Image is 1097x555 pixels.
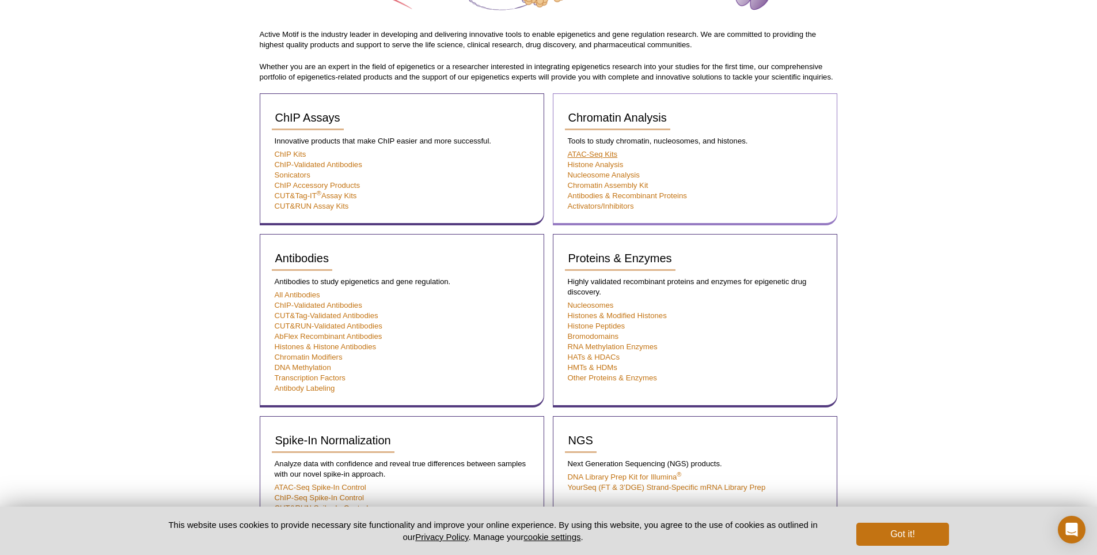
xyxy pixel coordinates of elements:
[565,459,825,469] p: Next Generation Sequencing (NGS) products.
[272,246,332,271] a: Antibodies
[568,434,593,447] span: NGS
[568,202,634,210] a: Activators/Inhibitors
[275,332,382,341] a: AbFlex Recombinant Antibodies
[272,459,532,480] p: Analyze data with confidence and reveal true differences between samples with our novel spike-in ...
[565,277,825,297] p: Highly validated recombinant proteins and enzymes for epigenetic drug discovery.
[568,483,766,492] a: YourSeq (FT & 3’DGE) Strand-Specific mRNA Library Prep
[568,160,624,169] a: Histone Analysis
[272,428,394,453] a: Spike-In Normalization
[275,373,346,382] a: Transcription Factors
[568,342,658,351] a: RNA Methylation Enzymes
[275,150,306,158] a: ChIP Kits
[677,471,681,478] sup: ®
[565,428,597,453] a: NGS
[149,519,838,543] p: This website uses cookies to provide necessary site functionality and improve your online experie...
[275,171,310,179] a: Sonicators
[275,384,335,392] a: Antibody Labeling
[415,532,468,542] a: Privacy Policy
[275,202,349,210] a: CUT&RUN Assay Kits
[275,434,391,447] span: Spike-In Normalization
[275,290,320,299] a: All Antibodies
[275,111,340,124] span: ChIP Assays
[275,322,382,330] a: CUT&RUN-Validated Antibodies
[275,191,357,200] a: CUT&Tag-IT®Assay Kits
[568,332,619,341] a: Bromodomains
[568,473,682,481] a: DNA Library Prep Kit for Illumina®
[275,363,331,372] a: DNA Methylation
[275,311,378,320] a: CUT&Tag-Validated Antibodies
[568,311,667,320] a: Histones & Modified Histones
[568,111,667,124] span: Chromatin Analysis
[260,29,838,50] p: Active Motif is the industry leader in developing and delivering innovative tools to enable epige...
[568,363,617,372] a: HMTs & HDMs
[275,493,364,502] a: ChIP-Seq Spike-In Control
[568,150,618,158] a: ATAC-Seq Kits
[568,252,672,265] span: Proteins & Enzymes
[275,301,362,309] a: ChIP-Validated Antibodies
[272,277,532,287] p: Antibodies to study epigenetics and gene regulation.
[275,181,360,190] a: ChIP Accessory Products
[568,322,625,330] a: Histone Peptides
[275,160,362,169] a: ChIP-Validated Antibodies
[275,342,377,351] a: Histones & Histone Antibodies
[856,523,948,546] button: Got it!
[272,136,532,146] p: Innovative products that make ChIP easier and more successful.
[565,105,670,130] a: Chromatin Analysis
[565,136,825,146] p: Tools to study chromatin, nucleosomes, and histones.
[275,353,343,361] a: Chromatin Modifiers
[568,301,614,309] a: Nucleosomes
[568,373,657,382] a: Other Proteins & Enzymes
[568,353,620,361] a: HATs & HDACs
[260,62,838,82] p: Whether you are an expert in the field of epigenetics or a researcher interested in integrating e...
[568,171,640,179] a: Nucleosome Analysis
[317,190,321,197] sup: ®
[568,181,648,190] a: Chromatin Assembly Kit
[565,246,675,271] a: Proteins & Enzymes
[275,483,366,492] a: ATAC-Seq Spike-In Control
[523,532,580,542] button: cookie settings
[275,252,329,265] span: Antibodies
[275,504,369,512] a: CUT&RUN Spike-In Control
[568,191,687,200] a: Antibodies & Recombinant Proteins
[272,105,344,130] a: ChIP Assays
[1058,516,1085,543] div: Open Intercom Messenger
